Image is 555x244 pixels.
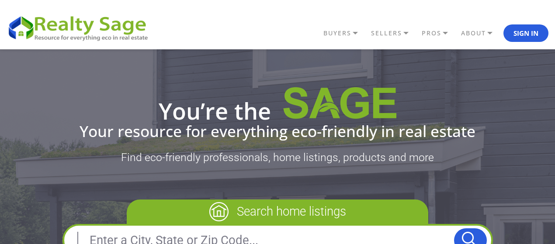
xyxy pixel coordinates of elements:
[7,87,548,123] h1: You’re the
[283,87,396,123] img: Realty Sage
[321,26,369,41] a: BUYERS
[7,13,155,42] img: REALTY SAGE
[7,124,548,139] div: Your resource for everything eco-friendly in real estate
[369,26,420,41] a: SELLERS
[459,26,503,41] a: ABOUT
[7,151,548,164] p: Find eco-friendly professionals, home listings, products and more
[127,199,428,224] p: Search home listings
[503,24,548,42] button: Sign In
[420,26,459,41] a: PROS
